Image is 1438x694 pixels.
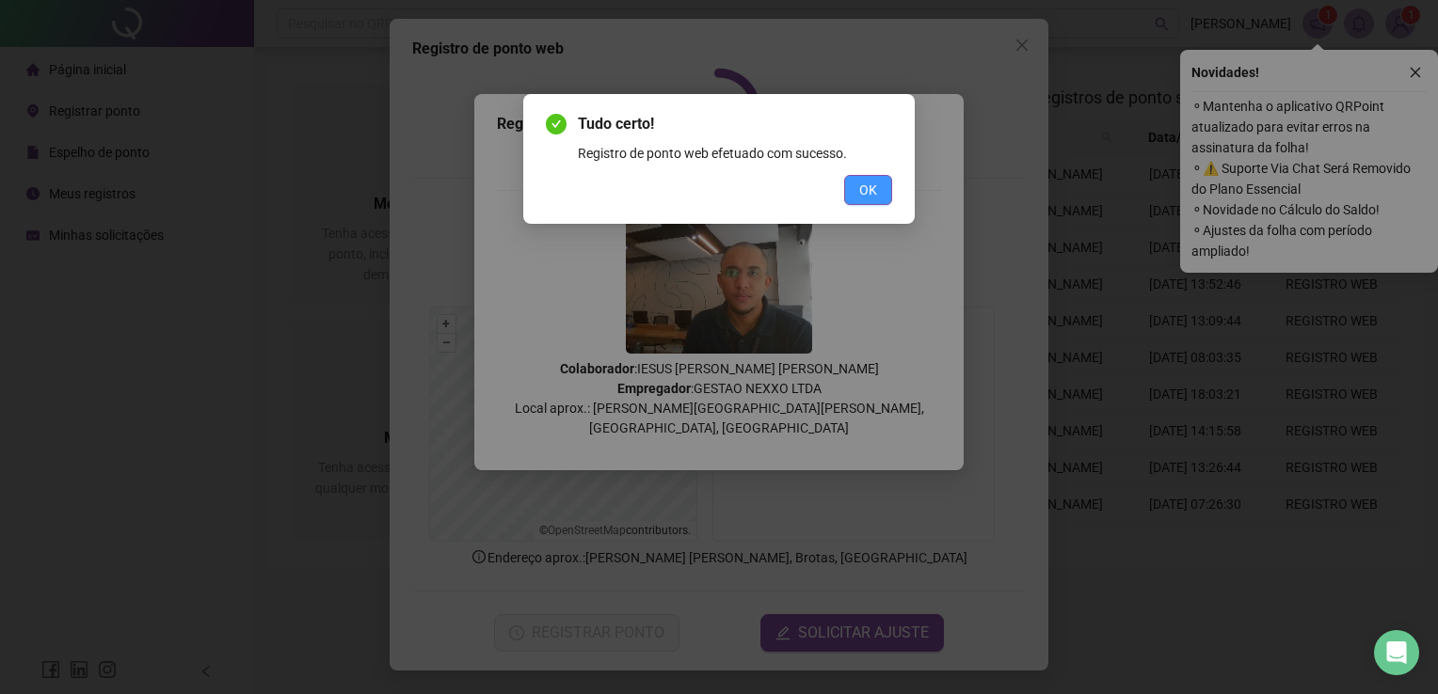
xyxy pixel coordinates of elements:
span: OK [859,180,877,200]
div: Open Intercom Messenger [1374,630,1419,675]
span: Tudo certo! [578,113,892,135]
span: check-circle [546,114,567,134]
button: OK [844,175,892,205]
div: Registro de ponto web efetuado com sucesso. [578,143,892,164]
